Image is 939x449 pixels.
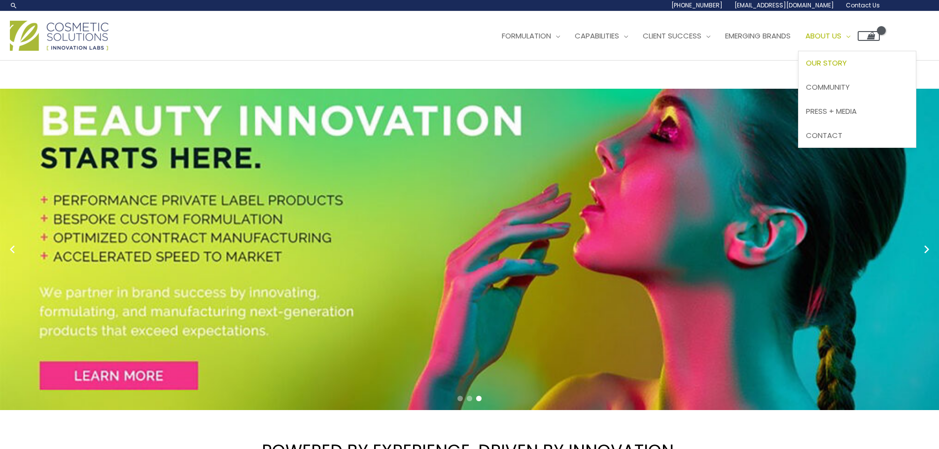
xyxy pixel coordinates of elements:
[635,21,718,51] a: Client Success
[725,31,791,41] span: Emerging Brands
[919,242,934,257] button: Next slide
[487,21,880,51] nav: Site Navigation
[476,396,482,401] span: Go to slide 3
[846,1,880,9] span: Contact Us
[467,396,472,401] span: Go to slide 2
[858,31,880,41] a: View Shopping Cart, empty
[806,106,857,116] span: Press + Media
[806,58,847,68] span: Our Story
[806,82,850,92] span: Community
[10,1,18,9] a: Search icon link
[567,21,635,51] a: Capabilities
[575,31,619,41] span: Capabilities
[10,21,108,51] img: Cosmetic Solutions Logo
[718,21,798,51] a: Emerging Brands
[734,1,834,9] span: [EMAIL_ADDRESS][DOMAIN_NAME]
[799,123,916,147] a: Contact
[806,130,842,140] span: Contact
[805,31,841,41] span: About Us
[799,75,916,100] a: Community
[643,31,701,41] span: Client Success
[494,21,567,51] a: Formulation
[671,1,723,9] span: [PHONE_NUMBER]
[457,396,463,401] span: Go to slide 1
[502,31,551,41] span: Formulation
[799,99,916,123] a: Press + Media
[799,51,916,75] a: Our Story
[5,242,20,257] button: Previous slide
[798,21,858,51] a: About Us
